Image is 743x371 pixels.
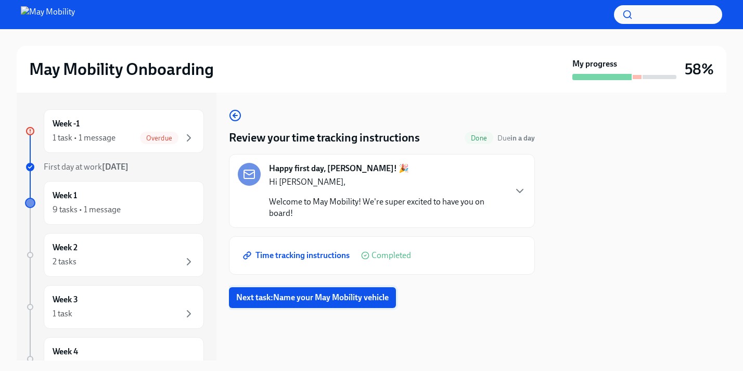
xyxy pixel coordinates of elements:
[269,163,409,174] strong: Happy first day, [PERSON_NAME]! 🎉
[53,190,77,201] h6: Week 1
[245,250,350,261] span: Time tracking instructions
[269,176,505,188] p: Hi [PERSON_NAME],
[53,132,116,144] div: 1 task • 1 message
[465,134,493,142] span: Done
[229,130,420,146] h4: Review your time tracking instructions
[497,133,535,143] span: September 19th, 2025 09:00
[53,204,121,215] div: 9 tasks • 1 message
[44,162,129,172] span: First day at work
[229,287,396,308] button: Next task:Name your May Mobility vehicle
[102,162,129,172] strong: [DATE]
[371,251,411,260] span: Completed
[25,181,204,225] a: Week 19 tasks • 1 message
[497,134,535,143] span: Due
[25,233,204,277] a: Week 22 tasks
[53,242,78,253] h6: Week 2
[53,346,78,357] h6: Week 4
[53,308,72,319] div: 1 task
[29,59,214,80] h2: May Mobility Onboarding
[21,6,75,23] img: May Mobility
[140,134,178,142] span: Overdue
[685,60,714,79] h3: 58%
[25,285,204,329] a: Week 31 task
[510,134,535,143] strong: in a day
[238,245,357,266] a: Time tracking instructions
[53,294,78,305] h6: Week 3
[269,196,505,219] p: Welcome to May Mobility! We're super excited to have you on board!
[236,292,389,303] span: Next task : Name your May Mobility vehicle
[25,109,204,153] a: Week -11 task • 1 messageOverdue
[572,58,617,70] strong: My progress
[53,118,80,130] h6: Week -1
[25,161,204,173] a: First day at work[DATE]
[53,256,76,267] div: 2 tasks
